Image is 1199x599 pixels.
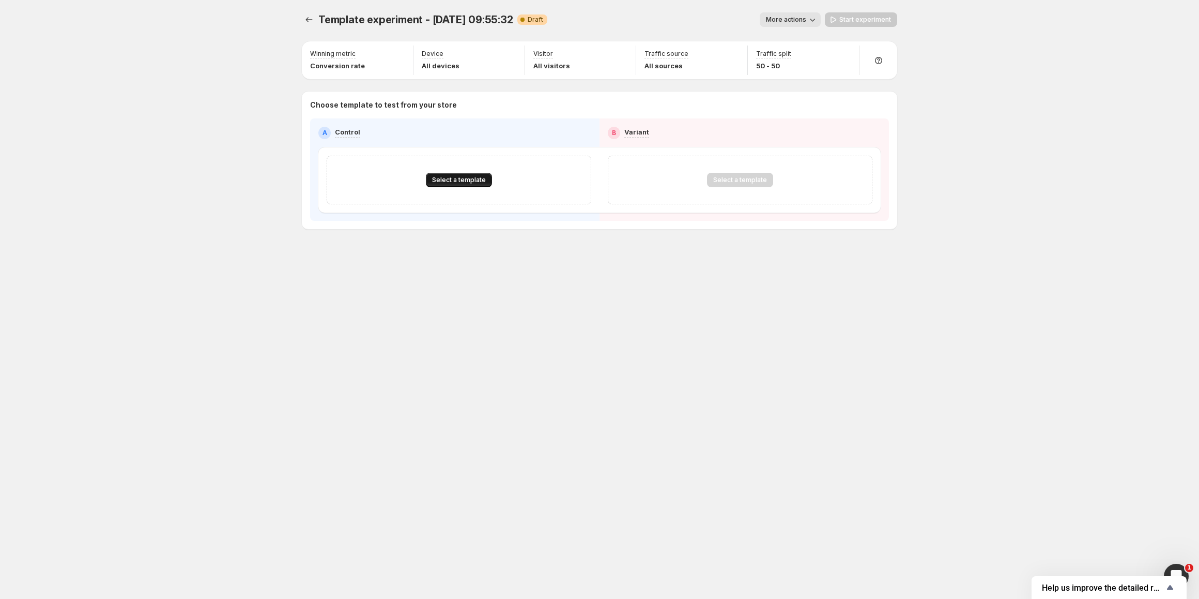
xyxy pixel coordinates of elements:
p: Winning metric [310,50,356,58]
button: Select a template [426,173,492,187]
p: Conversion rate [310,61,365,71]
p: Traffic split [756,50,791,58]
h2: B [612,129,616,137]
span: Draft [528,16,543,24]
span: More actions [766,16,806,24]
p: Variant [624,127,649,137]
button: Experiments [302,12,316,27]
p: All visitors [533,61,570,71]
p: Choose template to test from your store [310,100,889,110]
p: 50 - 50 [756,61,791,71]
p: All sources [644,61,688,71]
p: All devices [422,61,459,71]
p: Control [335,127,360,137]
h2: A [322,129,327,137]
p: Traffic source [644,50,688,58]
span: Template experiment - [DATE] 09:55:32 [318,13,513,26]
button: More actions [760,12,821,27]
p: Device [422,50,443,58]
button: Show survey - Help us improve the detailed report for A/B campaigns [1042,581,1176,594]
span: Help us improve the detailed report for A/B campaigns [1042,583,1164,593]
p: Visitor [533,50,553,58]
iframe: Intercom live chat [1164,564,1189,589]
span: Select a template [432,176,486,184]
span: 1 [1185,564,1193,572]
